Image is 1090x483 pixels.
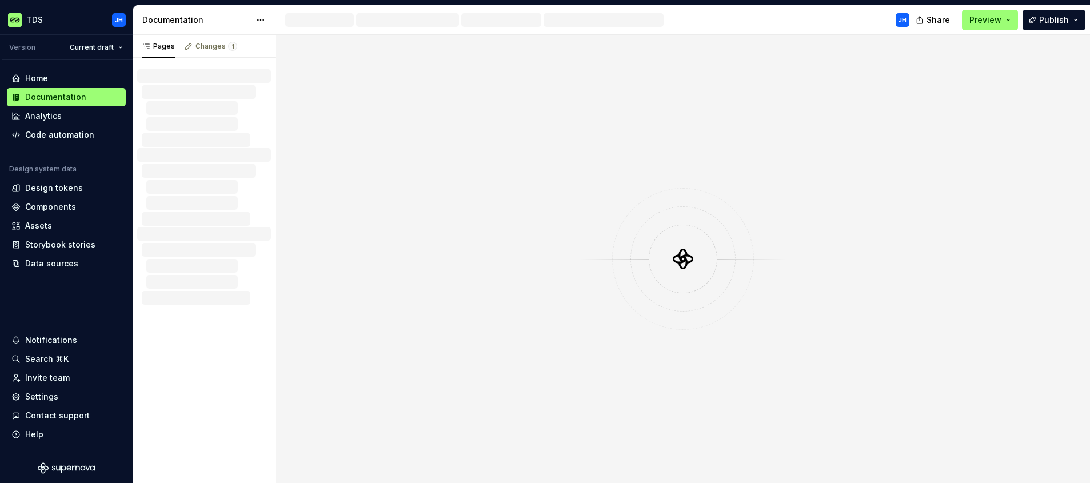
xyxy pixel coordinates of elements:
[9,165,77,174] div: Design system data
[7,126,126,144] a: Code automation
[7,179,126,197] a: Design tokens
[142,14,250,26] div: Documentation
[195,42,237,51] div: Changes
[7,369,126,387] a: Invite team
[7,198,126,216] a: Components
[115,15,123,25] div: JH
[7,254,126,273] a: Data sources
[38,462,95,474] svg: Supernova Logo
[7,88,126,106] a: Documentation
[899,15,907,25] div: JH
[969,14,1001,26] span: Preview
[25,334,77,346] div: Notifications
[7,406,126,425] button: Contact support
[1039,14,1069,26] span: Publish
[8,13,22,27] img: c8550e5c-f519-4da4-be5f-50b4e1e1b59d.png
[7,107,126,125] a: Analytics
[25,372,70,384] div: Invite team
[25,110,62,122] div: Analytics
[7,425,126,444] button: Help
[2,7,130,32] button: TDSJH
[25,410,90,421] div: Contact support
[910,10,957,30] button: Share
[927,14,950,26] span: Share
[7,388,126,406] a: Settings
[25,129,94,141] div: Code automation
[7,69,126,87] a: Home
[228,42,237,51] span: 1
[962,10,1018,30] button: Preview
[26,14,43,26] div: TDS
[65,39,128,55] button: Current draft
[25,258,78,269] div: Data sources
[142,42,175,51] div: Pages
[25,73,48,84] div: Home
[25,91,86,103] div: Documentation
[25,220,52,231] div: Assets
[25,201,76,213] div: Components
[25,182,83,194] div: Design tokens
[25,239,95,250] div: Storybook stories
[7,217,126,235] a: Assets
[1023,10,1085,30] button: Publish
[7,331,126,349] button: Notifications
[7,350,126,368] button: Search ⌘K
[70,43,114,52] span: Current draft
[25,429,43,440] div: Help
[7,235,126,254] a: Storybook stories
[25,353,69,365] div: Search ⌘K
[25,391,58,402] div: Settings
[9,43,35,52] div: Version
